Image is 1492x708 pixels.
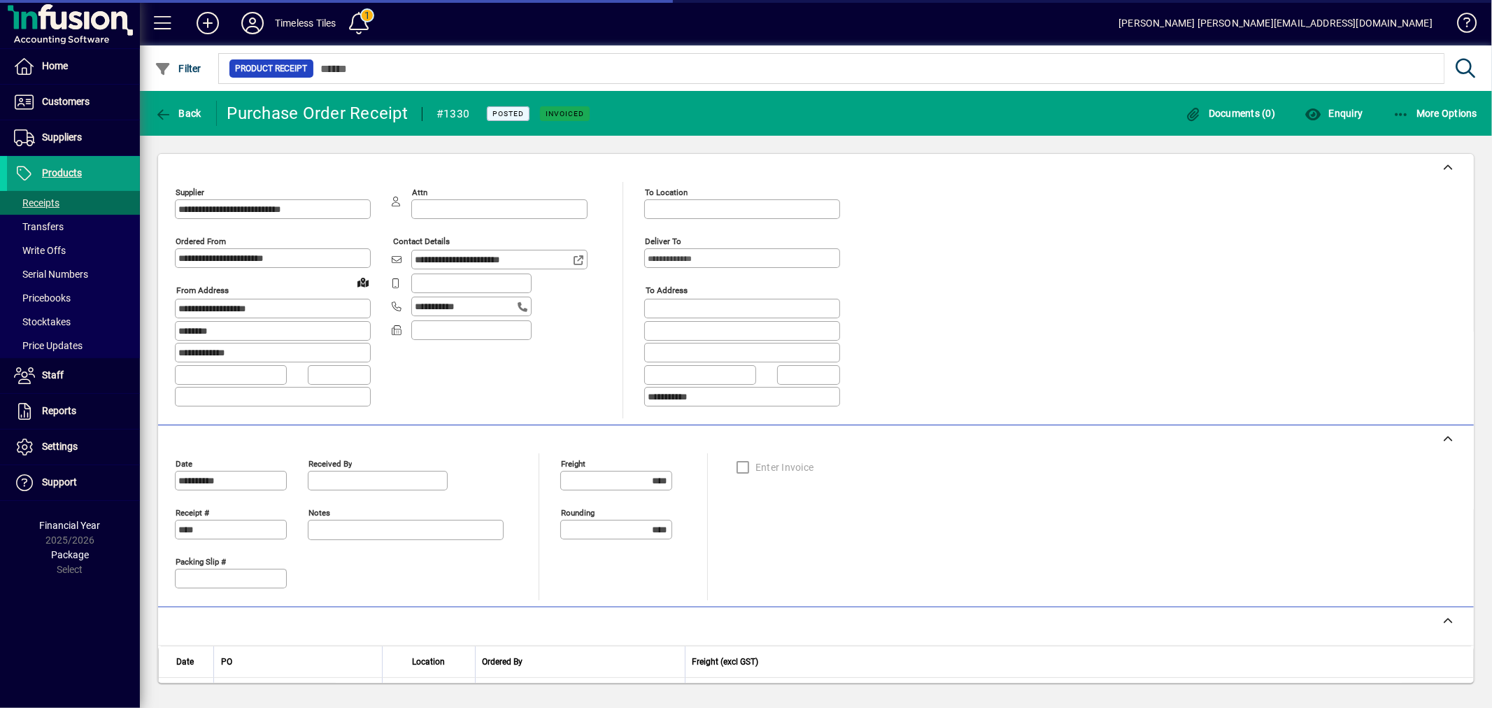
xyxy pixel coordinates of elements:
[692,654,1456,670] div: Freight (excl GST)
[475,678,685,706] td: BG - [PERSON_NAME]
[42,132,82,143] span: Suppliers
[546,109,584,118] span: Invoiced
[176,556,226,566] mat-label: Packing Slip #
[42,405,76,416] span: Reports
[7,49,140,84] a: Home
[42,441,78,452] span: Settings
[7,465,140,500] a: Support
[176,236,226,246] mat-label: Ordered from
[176,507,209,517] mat-label: Receipt #
[436,103,469,125] div: #1330
[14,340,83,351] span: Price Updates
[176,654,194,670] span: Date
[42,369,64,381] span: Staff
[176,654,206,670] div: Date
[42,96,90,107] span: Customers
[230,10,275,36] button: Profile
[1447,3,1475,48] a: Knowledge Base
[151,56,205,81] button: Filter
[692,654,759,670] span: Freight (excl GST)
[176,458,192,468] mat-label: Date
[140,101,217,126] app-page-header-button: Back
[14,197,59,208] span: Receipts
[42,167,82,178] span: Products
[483,654,523,670] span: Ordered By
[7,239,140,262] a: Write Offs
[685,678,1474,706] td: 0.00
[185,10,230,36] button: Add
[645,236,681,246] mat-label: Deliver To
[352,271,374,293] a: View on map
[645,187,688,197] mat-label: To location
[7,215,140,239] a: Transfers
[221,654,375,670] div: PO
[7,430,140,465] a: Settings
[7,191,140,215] a: Receipts
[7,358,140,393] a: Staff
[1118,12,1433,34] div: [PERSON_NAME] [PERSON_NAME][EMAIL_ADDRESS][DOMAIN_NAME]
[412,187,427,197] mat-label: Attn
[1393,108,1478,119] span: More Options
[7,120,140,155] a: Suppliers
[7,286,140,310] a: Pricebooks
[7,310,140,334] a: Stocktakes
[561,458,585,468] mat-label: Freight
[14,221,64,232] span: Transfers
[308,507,330,517] mat-label: Notes
[483,654,678,670] div: Ordered By
[561,507,595,517] mat-label: Rounding
[176,187,204,197] mat-label: Supplier
[155,108,201,119] span: Back
[412,654,445,670] span: Location
[235,62,308,76] span: Product Receipt
[275,12,336,34] div: Timeless Tiles
[492,109,524,118] span: Posted
[1305,108,1363,119] span: Enquiry
[42,60,68,71] span: Home
[7,334,140,357] a: Price Updates
[1389,101,1482,126] button: More Options
[14,316,71,327] span: Stocktakes
[1185,108,1276,119] span: Documents (0)
[7,262,140,286] a: Serial Numbers
[159,678,213,706] td: [DATE]
[42,476,77,488] span: Support
[40,520,101,531] span: Financial Year
[14,269,88,280] span: Serial Numbers
[7,394,140,429] a: Reports
[14,245,66,256] span: Write Offs
[14,292,71,304] span: Pricebooks
[1301,101,1366,126] button: Enquiry
[221,654,232,670] span: PO
[227,102,408,125] div: Purchase Order Receipt
[51,549,89,560] span: Package
[151,101,205,126] button: Back
[308,458,352,468] mat-label: Received by
[7,85,140,120] a: Customers
[1181,101,1279,126] button: Documents (0)
[155,63,201,74] span: Filter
